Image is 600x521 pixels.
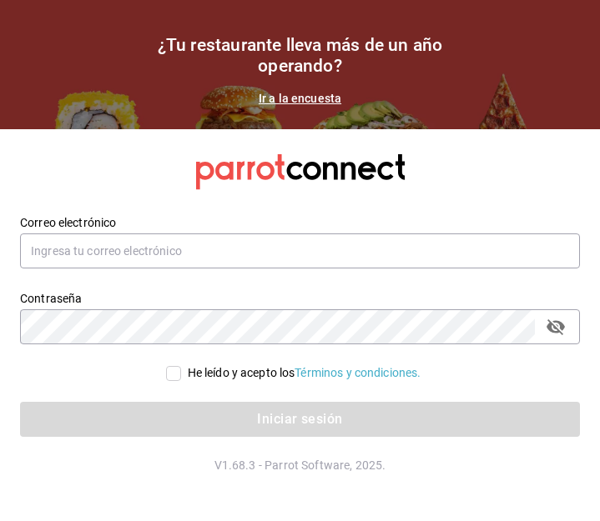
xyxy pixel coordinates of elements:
[134,35,467,77] h1: ¿Tu restaurante lleva más de un año operando?
[542,313,570,341] button: passwordField
[188,364,421,382] div: He leído y acepto los
[295,366,421,379] a: Términos y condiciones.
[259,92,341,105] a: Ir a la encuesta
[20,293,580,304] label: Contraseña
[20,217,580,228] label: Correo electrónico
[20,457,580,473] p: V1.68.3 - Parrot Software, 2025.
[20,233,580,268] input: Ingresa tu correo electrónico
